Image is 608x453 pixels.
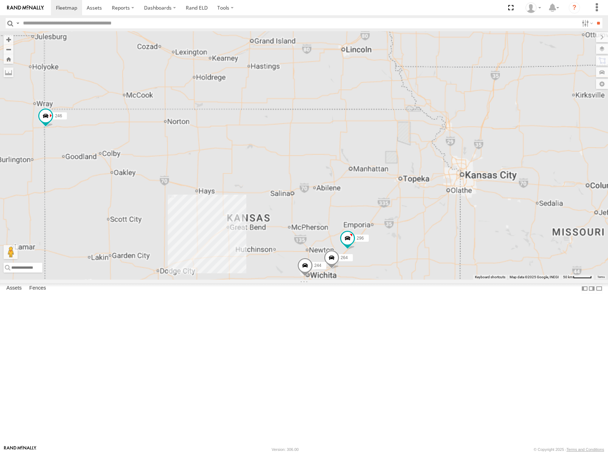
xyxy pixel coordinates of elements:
div: Shane Miller [523,2,544,13]
span: 246 [55,113,62,118]
button: Zoom in [4,35,13,44]
label: Dock Summary Table to the Left [581,283,588,293]
span: Map data ©2025 Google, INEGI [510,275,559,279]
label: Assets [3,284,25,293]
button: Keyboard shortcuts [475,275,505,280]
label: Hide Summary Table [596,283,603,293]
label: Map Settings [596,79,608,89]
a: Terms [597,275,605,278]
button: Zoom out [4,44,13,54]
span: 264 [341,255,348,260]
label: Search Query [15,18,21,28]
label: Measure [4,67,13,77]
img: rand-logo.svg [7,5,44,10]
div: © Copyright 2025 - [534,447,604,452]
a: Visit our Website [4,446,36,453]
label: Dock Summary Table to the Right [588,283,595,293]
i: ? [569,2,580,13]
label: Search Filter Options [579,18,594,28]
button: Drag Pegman onto the map to open Street View [4,245,18,259]
button: Map Scale: 50 km per 49 pixels [561,275,594,280]
span: 244 [314,263,321,268]
a: Terms and Conditions [567,447,604,452]
div: Version: 306.00 [272,447,299,452]
button: Zoom Home [4,54,13,64]
span: 50 km [563,275,573,279]
label: Fences [26,284,50,293]
span: 296 [357,235,364,240]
